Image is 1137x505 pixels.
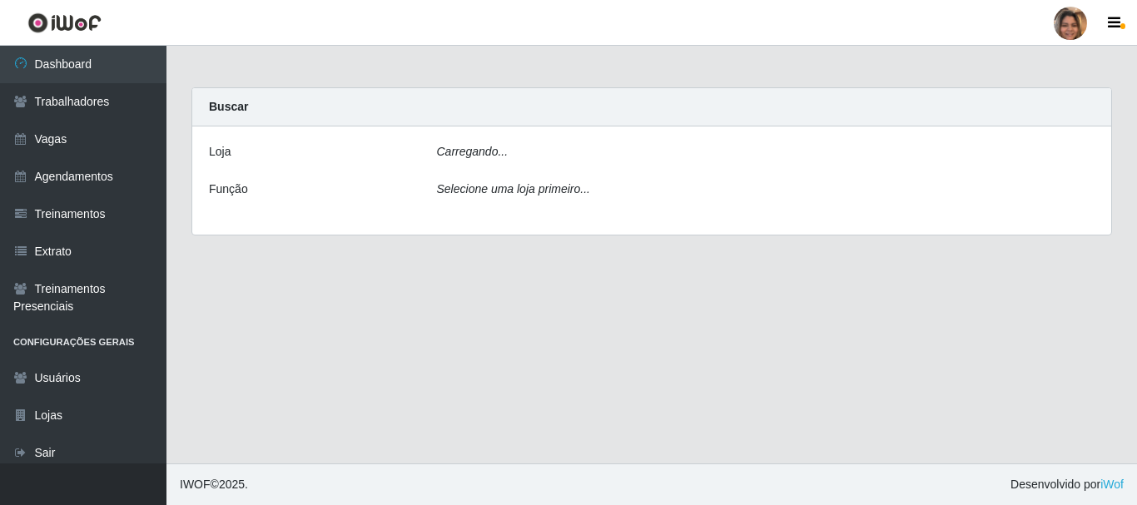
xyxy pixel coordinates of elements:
span: IWOF [180,478,211,491]
span: © 2025 . [180,476,248,493]
img: CoreUI Logo [27,12,102,33]
strong: Buscar [209,100,248,113]
label: Loja [209,143,231,161]
span: Desenvolvido por [1010,476,1124,493]
i: Selecione uma loja primeiro... [437,182,590,196]
i: Carregando... [437,145,509,158]
a: iWof [1100,478,1124,491]
label: Função [209,181,248,198]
